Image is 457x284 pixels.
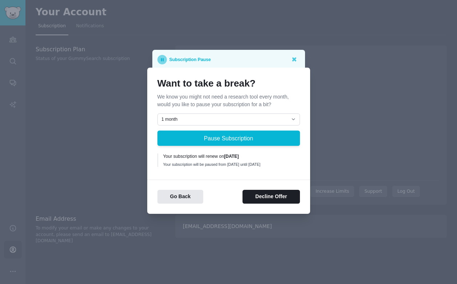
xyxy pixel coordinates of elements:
[157,93,300,108] p: We know you might not need a research tool every month, would you like to pause your subscription...
[157,78,300,89] h1: Want to take a break?
[169,55,211,64] p: Subscription Pause
[163,162,295,167] div: Your subscription will be paused from [DATE] until [DATE]
[224,154,239,159] b: [DATE]
[157,190,204,204] button: Go Back
[157,131,300,146] button: Pause Subscription
[163,153,295,160] div: Your subscription will renew on
[242,190,300,204] button: Decline Offer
